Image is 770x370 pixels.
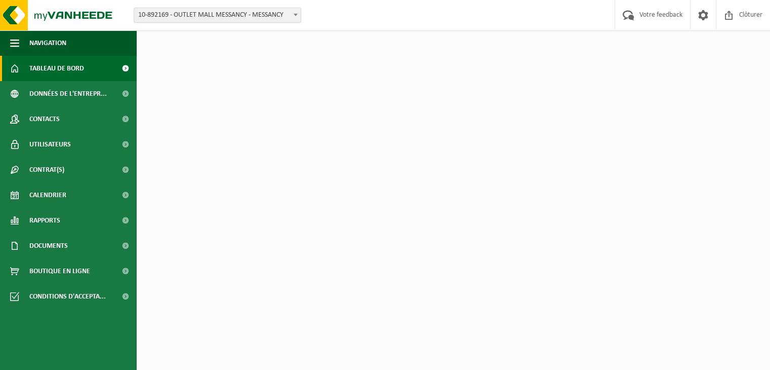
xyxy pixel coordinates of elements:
span: Tableau de bord [29,56,84,81]
span: Boutique en ligne [29,258,90,284]
span: Contrat(s) [29,157,64,182]
span: 10-892169 - OUTLET MALL MESSANCY - MESSANCY [134,8,301,22]
span: Navigation [29,30,66,56]
span: Données de l'entrepr... [29,81,107,106]
span: Rapports [29,208,60,233]
span: Calendrier [29,182,66,208]
span: Conditions d'accepta... [29,284,106,309]
span: 10-892169 - OUTLET MALL MESSANCY - MESSANCY [134,8,301,23]
span: Utilisateurs [29,132,71,157]
span: Contacts [29,106,60,132]
span: Documents [29,233,68,258]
